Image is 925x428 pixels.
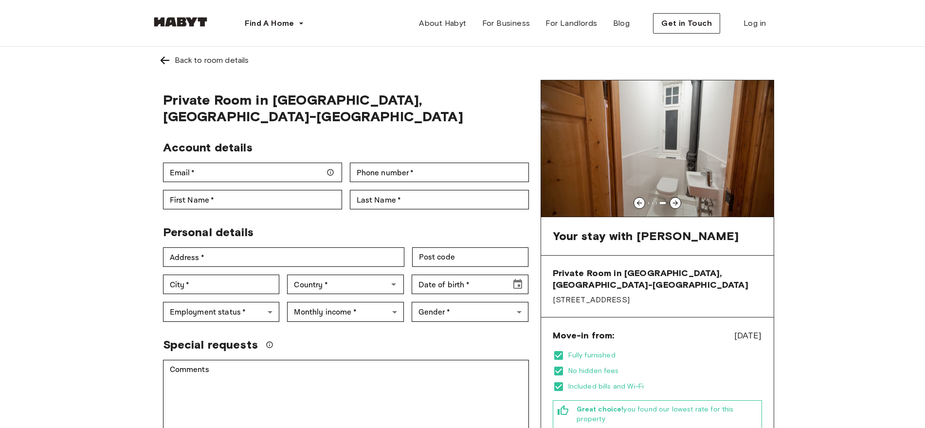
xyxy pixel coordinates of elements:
img: Image of the room [541,80,774,217]
div: Address [163,247,404,267]
a: For Business [474,14,538,33]
span: No hidden fees [568,366,762,376]
span: About Habyt [419,18,466,29]
b: Great choice! [577,405,624,413]
span: Log in [744,18,766,29]
div: City [163,275,280,294]
span: [DATE] [734,329,762,342]
span: For Business [482,18,530,29]
div: Phone number [350,163,529,182]
span: you found our lowest rate for this property [577,405,758,424]
span: Move-in from: [553,330,615,341]
span: Blog [613,18,630,29]
img: Left pointing arrow [159,55,171,66]
div: Post code [412,247,529,267]
button: Find A Home [237,14,312,33]
span: Get in Touch [661,18,712,29]
svg: Make sure your email is correct — we'll send your booking details there. [326,168,334,176]
a: For Landlords [538,14,605,33]
button: Get in Touch [653,13,720,34]
div: First Name [163,190,342,209]
span: Fully furnished [568,351,762,360]
button: Open [387,278,400,291]
div: Back to room details [175,55,249,66]
a: Left pointing arrowBack to room details [151,47,774,74]
span: Personal details [163,225,254,239]
a: Log in [736,14,774,33]
span: Private Room in [GEOGRAPHIC_DATA], [GEOGRAPHIC_DATA]-[GEOGRAPHIC_DATA] [553,267,762,291]
div: Last Name [350,190,529,209]
div: Email [163,163,342,182]
svg: We'll do our best to accommodate your request, but please note we can't guarantee it will be poss... [266,341,273,349]
span: Your stay with [PERSON_NAME] [553,229,739,243]
span: Private Room in [GEOGRAPHIC_DATA], [GEOGRAPHIC_DATA]-[GEOGRAPHIC_DATA] [163,92,529,125]
span: [STREET_ADDRESS] [553,295,762,305]
span: For Landlords [545,18,597,29]
a: Blog [605,14,638,33]
span: Find A Home [245,18,294,29]
a: About Habyt [411,14,474,33]
span: Account details [163,140,253,154]
img: Habyt [151,17,210,27]
button: Choose date [508,275,527,294]
span: Included bills and Wi-Fi [568,382,762,391]
span: Special requests [163,337,258,352]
